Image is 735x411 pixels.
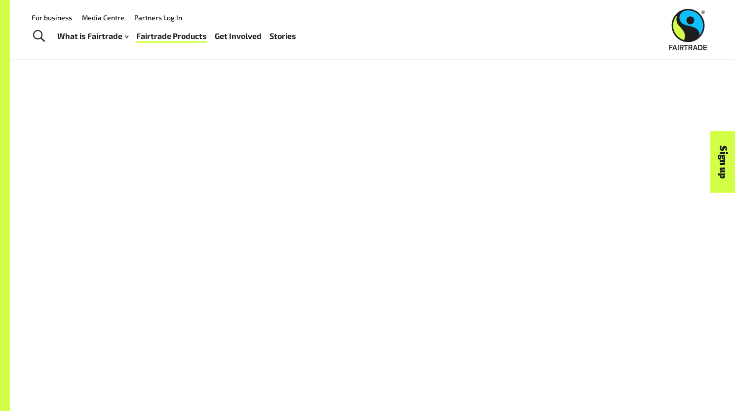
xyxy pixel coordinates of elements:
a: Media Centre [82,13,124,22]
a: Toggle Search [27,24,51,49]
a: Fairtrade Products [136,29,207,43]
a: Stories [270,29,296,43]
a: What is Fairtrade [57,29,128,43]
a: Get Involved [215,29,262,43]
a: Partners Log In [134,13,182,22]
a: For business [32,13,72,22]
img: Fairtrade Australia New Zealand logo [669,9,707,50]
